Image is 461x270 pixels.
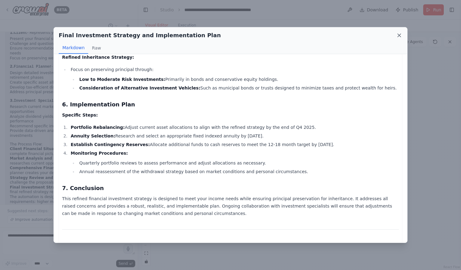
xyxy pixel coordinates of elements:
[71,125,125,130] strong: Portfolio Rebalancing:
[62,184,399,193] h3: 7. Conclusion
[71,151,128,156] strong: Monitoring Procedures:
[62,113,98,117] strong: Specific Steps:
[77,84,399,92] li: Such as municipal bonds or trusts designed to minimize taxes and protect wealth for heirs.
[69,132,399,140] li: Research and select an appropriate fixed indexed annuity by [DATE].
[77,168,399,175] li: Annual reassessment of the withdrawal strategy based on market conditions and personal circumstan...
[69,66,399,92] li: Focus on preserving principal through:
[62,100,399,109] h3: 6. Implementation Plan
[71,133,115,138] strong: Annuity Selection:
[79,77,165,82] strong: Low to Moderate Risk Investments:
[62,55,134,60] strong: Refined Inheritance Strategy:
[77,76,399,83] li: Primarily in bonds and conservative equity holdings.
[79,85,200,90] strong: Consideration of Alternative Investment Vehicles:
[59,42,88,54] button: Markdown
[59,31,221,40] h2: Final Investment Strategy and Implementation Plan
[88,42,104,54] button: Raw
[77,159,399,167] li: Quarterly portfolio reviews to assess performance and adjust allocations as necessary.
[69,124,399,131] li: Adjust current asset allocations to align with the refined strategy by the end of Q4 2025.
[71,142,150,147] strong: Establish Contingency Reserves:
[62,242,399,249] p: Thank you for your attention to these important matters. I look forward to discussing this final ...
[62,195,399,217] p: This refined financial investment strategy is designed to meet your income needs while ensuring p...
[69,141,399,148] li: Allocate additional funds to cash reserves to meet the 12-18 month target by [DATE].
